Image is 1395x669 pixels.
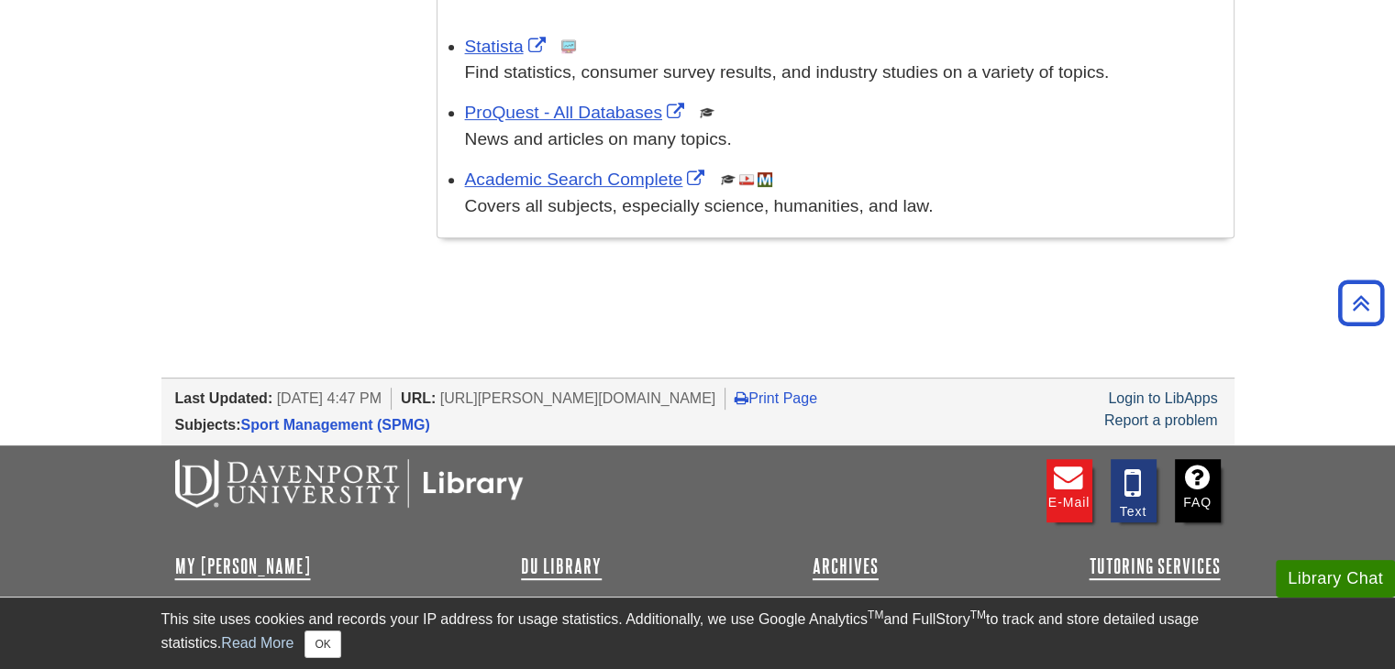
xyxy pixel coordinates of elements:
[175,555,311,577] a: My [PERSON_NAME]
[440,390,716,406] span: [URL][PERSON_NAME][DOMAIN_NAME]
[465,37,550,56] a: Link opens in new window
[970,609,986,621] sup: TM
[241,417,430,433] a: Sport Management (SPMG)
[465,170,710,189] a: Link opens in new window
[1276,560,1395,598] button: Library Chat
[721,172,736,187] img: Scholarly or Peer Reviewed
[175,459,524,507] img: DU Libraries
[1089,555,1220,577] a: Tutoring Services
[161,609,1234,658] div: This site uses cookies and records your IP address for usage statistics. Additionally, we use Goo...
[465,103,689,122] a: Link opens in new window
[561,39,576,54] img: Statistics
[813,555,879,577] a: Archives
[304,631,340,658] button: Close
[465,193,1224,220] p: Covers all subjects, especially science, humanities, and law.
[1108,390,1217,406] a: Login to LibApps
[1332,291,1390,315] a: Back to Top
[739,172,754,187] img: Audio & Video
[175,417,241,433] span: Subjects:
[175,390,273,406] span: Last Updated:
[1175,459,1221,522] a: FAQ
[758,172,772,187] img: MeL (Michigan electronic Library)
[221,635,293,651] a: Read More
[521,555,602,577] a: DU Library
[735,390,817,406] a: Print Page
[700,105,714,120] img: Scholarly or Peer Reviewed
[735,390,748,405] i: Print Page
[1104,412,1218,428] a: Report a problem
[1046,459,1092,522] a: E-mail
[401,390,436,406] span: URL:
[465,60,1224,86] p: Find statistics, consumer survey results, and industry studies on a variety of topics.
[868,609,883,621] sup: TM
[465,126,1224,153] p: News and articles on many topics.
[1111,459,1157,522] a: Text
[277,390,382,406] span: [DATE] 4:47 PM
